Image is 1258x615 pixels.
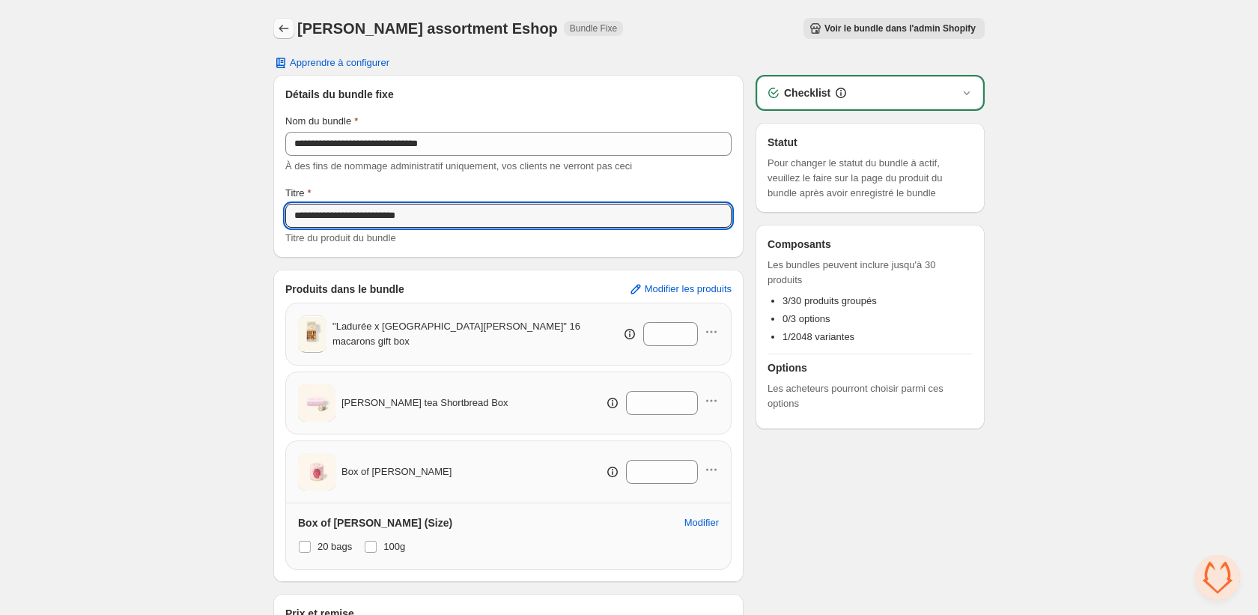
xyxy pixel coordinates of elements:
span: 1/2048 variantes [783,331,854,342]
span: Les bundles peuvent inclure jusqu'à 30 produits [768,258,973,288]
span: Pour changer le statut du bundle à actif, veuillez le faire sur la page du produit du bundle aprè... [768,156,973,201]
label: Nom du bundle [285,114,358,129]
span: Apprendre à configurer [290,57,389,69]
span: À des fins de nommage administratif uniquement, vos clients ne verront pas ceci [285,160,632,172]
h1: [PERSON_NAME] assortment Eshop [297,19,558,37]
span: 3/30 produits groupés [783,295,877,306]
div: Open chat [1195,555,1240,600]
img: Marie-Antoinette tea Shortbread Box [298,381,335,425]
button: Back [273,18,294,39]
h3: Checklist [784,85,830,100]
span: Voir le bundle dans l'admin Shopify [824,22,976,34]
button: Modifier [675,511,728,535]
span: "Ladurée x [GEOGRAPHIC_DATA][PERSON_NAME]" 16 macarons gift box [332,319,582,349]
span: Titre du produit du bundle [285,232,396,243]
span: 0/3 options [783,313,830,324]
span: [PERSON_NAME] tea Shortbread Box [341,396,508,410]
span: Modifier [684,517,719,529]
span: Modifier les produits [645,283,732,295]
h3: Composants [768,237,831,252]
span: 20 bags [317,541,352,552]
h3: Détails du bundle fixe [285,87,732,102]
h3: Produits dans le bundle [285,282,404,297]
label: Titre [285,186,312,201]
button: Voir le bundle dans l'admin Shopify [803,18,985,39]
button: Apprendre à configurer [264,52,398,73]
h3: Statut [768,135,973,150]
h3: Options [768,360,973,375]
span: 100g [383,541,405,552]
button: Modifier les produits [619,277,741,301]
img: Box of Marie-Antoinette tea [298,449,335,494]
span: Les acheteurs pourront choisir parmi ces options [768,381,973,411]
span: Box of [PERSON_NAME] [341,464,452,479]
span: Bundle Fixe [570,22,617,34]
img: "Ladurée x Victoria & Albert Museum" 16 macarons gift box [298,317,326,351]
h3: Box of [PERSON_NAME] (Size) [298,515,452,530]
